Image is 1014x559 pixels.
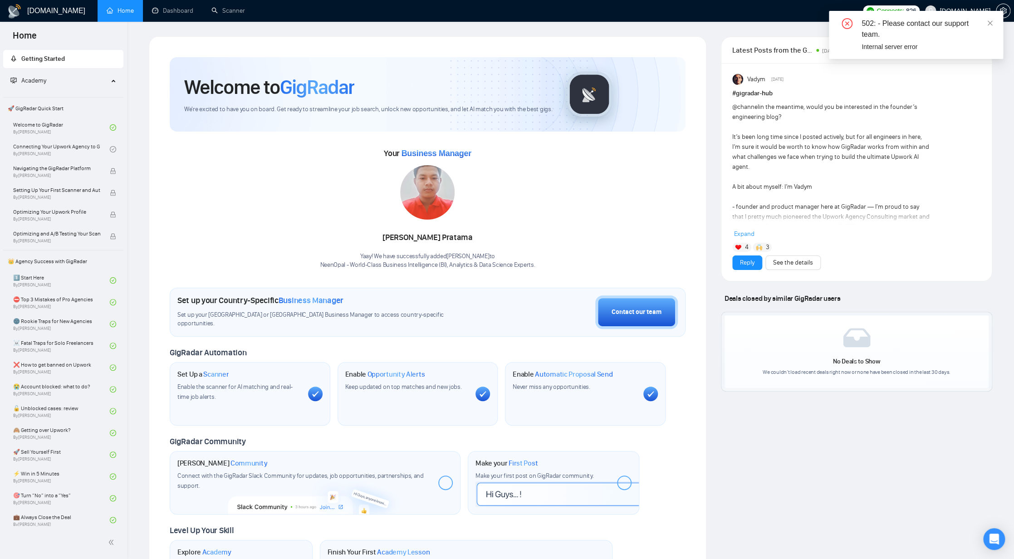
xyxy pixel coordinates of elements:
span: check-circle [110,277,116,284]
span: Connects: [877,6,904,16]
h1: Welcome to [184,75,354,99]
a: 🔓 Unblocked cases: reviewBy[PERSON_NAME] [13,401,110,421]
span: GigRadar Community [170,436,246,446]
a: ❌ How to get banned on UpworkBy[PERSON_NAME] [13,358,110,378]
button: setting [996,4,1010,18]
span: Expand [734,230,754,238]
span: By [PERSON_NAME] [13,195,100,200]
a: 😭 Account blocked: what to do?By[PERSON_NAME] [13,379,110,399]
div: [PERSON_NAME] Pratama [320,230,535,245]
a: Reply [740,258,754,268]
a: 🌚 Rookie Traps for New AgenciesBy[PERSON_NAME] [13,314,110,334]
a: 💼 Always Close the DealBy[PERSON_NAME] [13,510,110,530]
span: Academy Lesson [377,548,430,557]
span: 🚀 GigRadar Quick Start [4,99,122,118]
a: dashboardDashboard [152,7,193,15]
button: Reply [732,255,762,270]
span: @channel [732,103,759,111]
span: Setting Up Your First Scanner and Auto-Bidder [13,186,100,195]
img: Vadym [732,74,743,85]
span: check-circle [110,386,116,392]
span: lock [110,168,116,174]
div: Internal server error [862,42,992,52]
span: check-circle [110,451,116,458]
span: [DATE] [771,75,783,83]
span: Your [384,148,471,158]
span: By [PERSON_NAME] [13,173,100,178]
a: 🚀 Sell Yourself FirstBy[PERSON_NAME] [13,445,110,465]
img: ❤️ [735,244,741,250]
img: logo [7,4,22,19]
span: By [PERSON_NAME] [13,238,100,244]
span: 👑 Agency Success with GigRadar [4,252,122,270]
span: 4 [745,243,749,252]
div: Contact our team [612,307,661,317]
span: lock [110,233,116,240]
h1: Make your [475,459,538,468]
span: Set up your [GEOGRAPHIC_DATA] or [GEOGRAPHIC_DATA] Business Manager to access country-specific op... [177,311,478,328]
span: close-circle [842,18,852,29]
img: 1709025729189-WhatsApp%20Image%202024-02-27%20at%2009.26.12-2.jpeg [400,165,455,220]
span: rocket [10,55,17,62]
a: setting [996,7,1010,15]
span: Community [230,459,267,468]
span: user [927,8,934,14]
span: Academy [21,77,46,84]
span: fund-projection-screen [10,77,17,83]
a: ☠️ Fatal Traps for Solo FreelancersBy[PERSON_NAME] [13,336,110,356]
span: Scanner [203,370,229,379]
a: ⛔ Top 3 Mistakes of Pro AgenciesBy[PERSON_NAME] [13,292,110,312]
span: Latest Posts from the GigRadar Community [732,44,814,56]
span: Optimizing Your Upwork Profile [13,207,100,216]
span: 3 [765,243,769,252]
span: close [987,20,993,26]
img: gigradar-logo.png [567,72,612,117]
a: 🎯 Turn “No” into a “Yes”By[PERSON_NAME] [13,488,110,508]
a: See the details [773,258,813,268]
span: check-circle [110,321,116,327]
span: Navigating the GigRadar Platform [13,164,100,173]
span: Connect with the GigRadar Slack Community for updates, job opportunities, partnerships, and support. [177,472,424,490]
h1: # gigradar-hub [732,88,981,98]
span: Academy [10,77,46,84]
a: Welcome to GigRadarBy[PERSON_NAME] [13,118,110,137]
span: First Post [509,459,538,468]
h1: Finish Your First [328,548,430,557]
a: 1️⃣ Start HereBy[PERSON_NAME] [13,270,110,290]
h1: [PERSON_NAME] [177,459,267,468]
span: Academy [202,548,231,557]
a: 🙈 Getting over Upwork?By[PERSON_NAME] [13,423,110,443]
button: See the details [765,255,821,270]
span: Automatic Proposal Send [535,370,612,379]
span: Home [5,29,44,48]
h1: Set up your Country-Specific [177,295,343,305]
div: Yaay! We have successfully added [PERSON_NAME] to [320,252,535,270]
span: We're excited to have you on board. Get ready to streamline your job search, unlock new opportuni... [184,105,552,114]
span: We couldn’t load recent deals right now or none have been closed in the last 30 days. [763,369,950,375]
span: Never miss any opportunities. [513,383,590,391]
span: Business Manager [279,295,343,305]
img: empty-box [843,328,870,347]
span: Deals closed by similar GigRadar users [721,290,844,306]
span: 826 [906,6,916,16]
a: searchScanner [211,7,245,15]
a: ⚡ Win in 5 MinutesBy[PERSON_NAME] [13,466,110,486]
p: NeenOpal - World-Class Business Intelligence (BI), Analytics & Data Science Experts . [320,261,535,270]
span: check-circle [110,408,116,414]
span: lock [110,190,116,196]
span: double-left [108,538,117,547]
span: check-circle [110,473,116,480]
span: check-circle [110,124,116,131]
span: Getting Started [21,55,65,63]
img: slackcommunity-bg.png [228,472,402,514]
span: Optimizing and A/B Testing Your Scanner for Better Results [13,229,100,238]
button: Contact our team [595,295,678,329]
li: Getting Started [3,50,123,68]
img: upwork-logo.png [867,7,874,15]
span: GigRadar [280,75,354,99]
div: in the meantime, would you be interested in the founder’s engineering blog? It’s been long time s... [732,102,931,322]
span: By [PERSON_NAME] [13,216,100,222]
span: check-circle [110,146,116,152]
span: No Deals to Show [833,358,880,365]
